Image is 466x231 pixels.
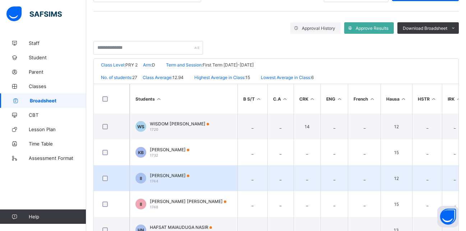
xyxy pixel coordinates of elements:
[29,40,86,46] span: Staff
[166,62,203,68] span: Term and Session:
[237,165,267,191] td: _
[143,62,152,68] span: Arm:
[237,139,267,165] td: _
[125,62,138,68] span: PRY 2
[320,84,348,114] th: ENG
[282,96,288,102] i: Sort in Ascending Order
[237,191,267,217] td: _
[101,62,125,68] span: Class Level:
[267,165,294,191] td: _
[380,139,412,165] td: 15
[403,26,447,31] span: Download Broadsheet
[132,75,137,80] span: 27
[267,139,294,165] td: _
[320,165,348,191] td: _
[29,55,86,60] span: Student
[380,165,412,191] td: 12
[245,75,250,80] span: 15
[137,124,144,129] span: WS
[294,139,321,165] td: _
[412,139,442,165] td: _
[140,176,142,181] span: II
[380,114,412,139] td: 12
[150,179,158,183] span: 1744
[150,225,212,230] span: HAFSAT MAIAUDUGA NASIR
[412,191,442,217] td: _
[348,191,380,217] td: _
[380,191,412,217] td: 15
[437,206,459,227] button: Open asap
[130,84,237,114] th: Students
[29,69,86,75] span: Parent
[294,84,321,114] th: CRK
[294,165,321,191] td: _
[356,26,388,31] span: Approve Results
[150,205,158,209] span: 1748
[348,114,380,139] td: _
[336,96,342,102] i: Sort in Ascending Order
[156,96,162,102] i: Sort Ascending
[150,199,226,204] span: [PERSON_NAME] [PERSON_NAME]
[309,96,315,102] i: Sort in Ascending Order
[401,96,407,102] i: Sort in Ascending Order
[267,114,294,139] td: _
[412,114,442,139] td: _
[320,114,348,139] td: _
[203,62,254,68] span: First Term [DATE]-[DATE]
[150,147,189,152] span: [PERSON_NAME]
[29,155,86,161] span: Assessment Format
[412,84,442,114] th: HSTR
[172,75,184,80] span: 12.94
[29,141,86,147] span: Time Table
[261,75,311,80] span: Lowest Average in Class:
[29,112,86,118] span: CBT
[29,83,86,89] span: Classes
[348,139,380,165] td: _
[294,191,321,217] td: _
[348,165,380,191] td: _
[412,165,442,191] td: _
[267,84,294,114] th: C.A
[29,214,86,220] span: Help
[320,191,348,217] td: _
[101,75,132,80] span: No. of students:
[150,153,158,157] span: 1732
[237,84,267,114] th: B S/T
[138,150,144,155] span: KB
[302,26,335,31] span: Approval History
[320,139,348,165] td: _
[237,114,267,139] td: _
[150,173,189,178] span: [PERSON_NAME]
[143,75,172,80] span: Class Average:
[267,191,294,217] td: _
[431,96,437,102] i: Sort in Ascending Order
[311,75,314,80] span: 6
[29,126,86,132] span: Lesson Plan
[30,98,86,103] span: Broadsheet
[194,75,245,80] span: Highest Average in Class:
[150,127,158,131] span: 1720
[348,84,380,114] th: French
[6,6,62,22] img: safsims
[256,96,262,102] i: Sort in Ascending Order
[140,202,142,207] span: II
[150,121,209,126] span: WISDOM [PERSON_NAME]
[380,84,412,114] th: Hausa
[456,96,462,102] i: Sort in Ascending Order
[369,96,375,102] i: Sort in Ascending Order
[294,114,321,139] td: 14
[152,62,155,68] span: D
